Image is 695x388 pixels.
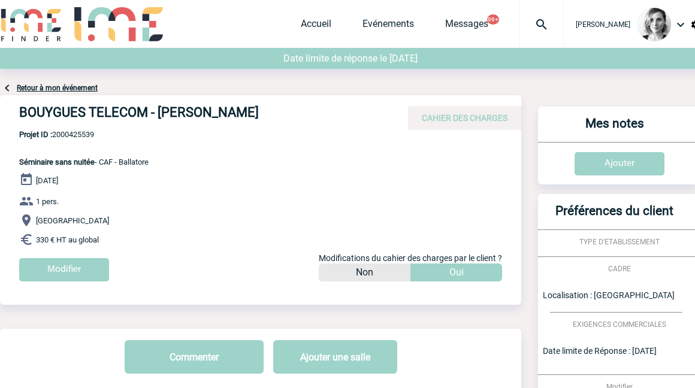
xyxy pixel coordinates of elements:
input: Modifier [19,258,109,281]
p: Oui [449,263,464,281]
h3: Mes notes [543,116,686,142]
button: 99+ [487,14,499,25]
button: Ajouter une salle [273,340,397,374]
h3: Préférences du client [543,204,686,229]
a: Evénements [362,18,414,35]
span: - CAF - Ballatore [19,157,149,166]
span: [GEOGRAPHIC_DATA] [36,216,109,225]
span: [PERSON_NAME] [576,20,630,29]
a: Retour à mon événement [17,84,98,92]
span: CAHIER DES CHARGES [422,113,507,123]
span: Modifications du cahier des charges par le client ? [319,253,502,263]
span: 1 pers. [36,197,59,206]
img: 103019-1.png [637,8,671,41]
p: Non [356,263,373,281]
span: 330 € HT au global [36,235,99,244]
span: [DATE] [36,176,58,185]
span: Date limite de réponse le [DATE] [283,53,418,64]
a: Accueil [301,18,331,35]
b: Projet ID : [19,130,52,139]
span: Localisation : [GEOGRAPHIC_DATA] [543,290,675,300]
span: EXIGENCES COMMERCIALES [573,320,666,329]
span: Séminaire sans nuitée [19,157,95,166]
span: TYPE D'ETABLISSEMENT [579,238,660,246]
span: 2000425539 [19,130,149,139]
span: CADRE [608,265,631,273]
span: Date limite de Réponse : [DATE] [543,346,657,356]
h4: BOUYGUES TELECOM - [PERSON_NAME] [19,105,379,125]
input: Ajouter [575,152,664,175]
button: Commenter [125,340,264,374]
a: Messages [445,18,488,35]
